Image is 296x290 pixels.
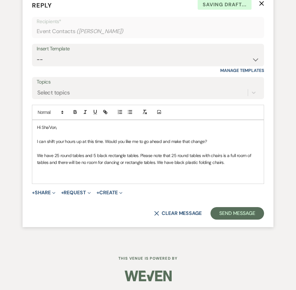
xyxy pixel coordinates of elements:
[32,190,35,195] span: +
[32,190,55,195] button: Share
[154,211,202,216] button: Clear message
[37,44,259,53] div: Insert Template
[125,267,172,288] img: Weven Logo
[37,152,259,166] p: We have 25 round tables and 5 black rectangle tables. Please note that 25 round tables with chair...
[32,1,52,9] span: Reply
[37,88,70,97] div: Select topics
[76,27,123,36] span: ( [PERSON_NAME] )
[220,68,264,73] a: Manage Templates
[37,138,259,145] p: I can shift your hours up at this time. Would you like me to go ahead and make that change?
[96,190,99,195] span: +
[61,190,64,195] span: +
[37,78,259,87] label: Topics
[37,18,259,26] p: Recipients*
[37,124,259,131] p: Hi Sha'Von,
[210,207,264,220] button: Send Message
[37,25,259,38] div: Event Contacts
[96,190,122,195] button: Create
[61,190,91,195] button: Request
